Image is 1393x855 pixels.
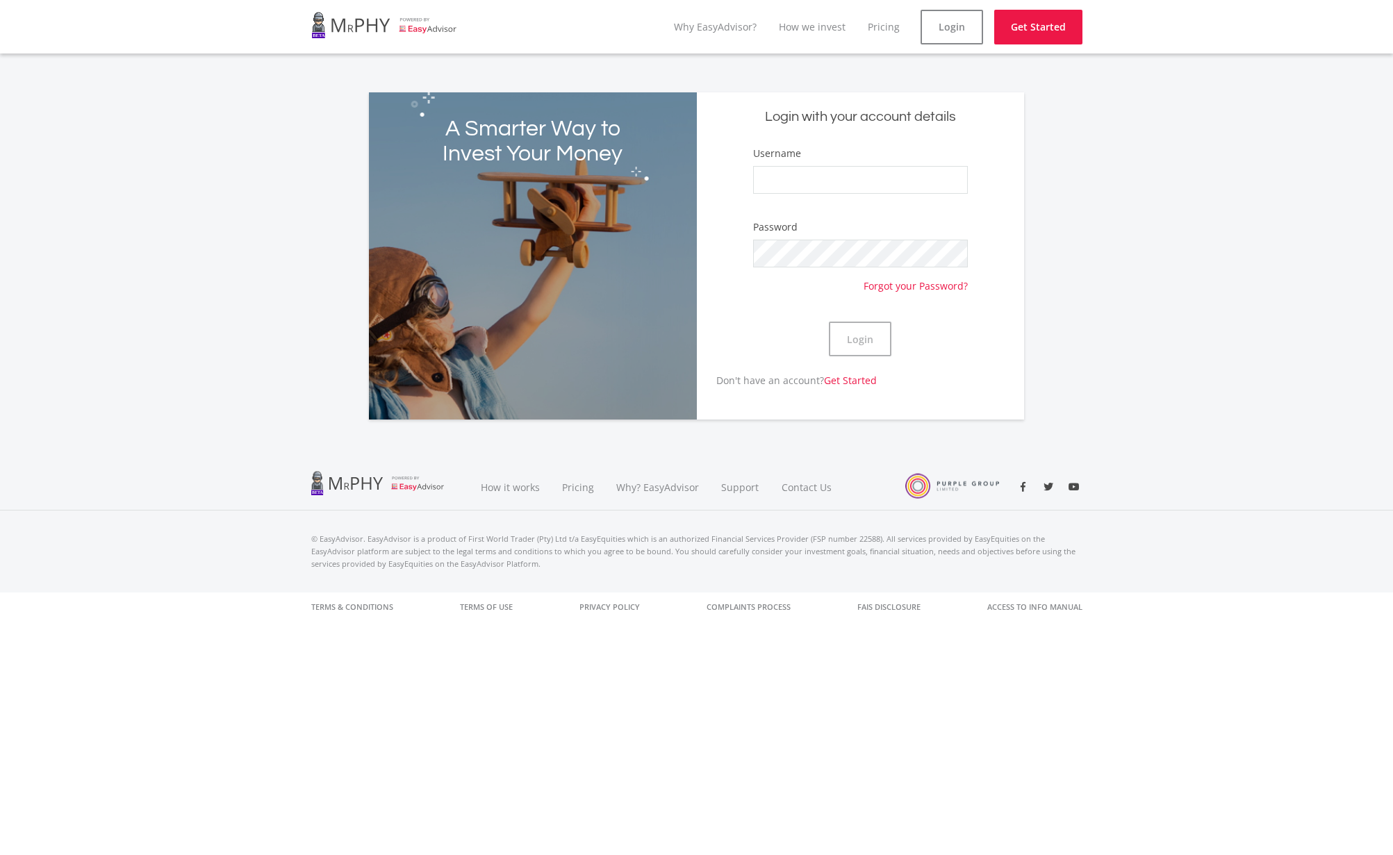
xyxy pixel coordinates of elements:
h2: A Smarter Way to Invest Your Money [435,117,632,167]
a: Pricing [551,464,605,510]
a: Why EasyAdvisor? [674,20,757,33]
a: Get Started [824,374,877,387]
label: Username [753,147,801,160]
a: Forgot your Password? [864,267,968,293]
a: Get Started [994,10,1082,44]
p: Don't have an account? [697,373,877,388]
a: Terms & Conditions [311,592,393,622]
a: Login [921,10,983,44]
a: How it works [470,464,551,510]
a: Why? EasyAdvisor [605,464,710,510]
a: Support [710,464,770,510]
h5: Login with your account details [707,108,1014,126]
a: Privacy Policy [579,592,640,622]
a: How we invest [779,20,846,33]
a: Contact Us [770,464,844,510]
button: Login [829,322,891,356]
label: Password [753,220,798,234]
a: Complaints Process [707,592,791,622]
a: Terms of Use [460,592,513,622]
a: Pricing [868,20,900,33]
a: FAIS Disclosure [857,592,921,622]
a: Access to Info Manual [987,592,1082,622]
p: © EasyAdvisor. EasyAdvisor is a product of First World Trader (Pty) Ltd t/a EasyEquities which is... [311,533,1082,570]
